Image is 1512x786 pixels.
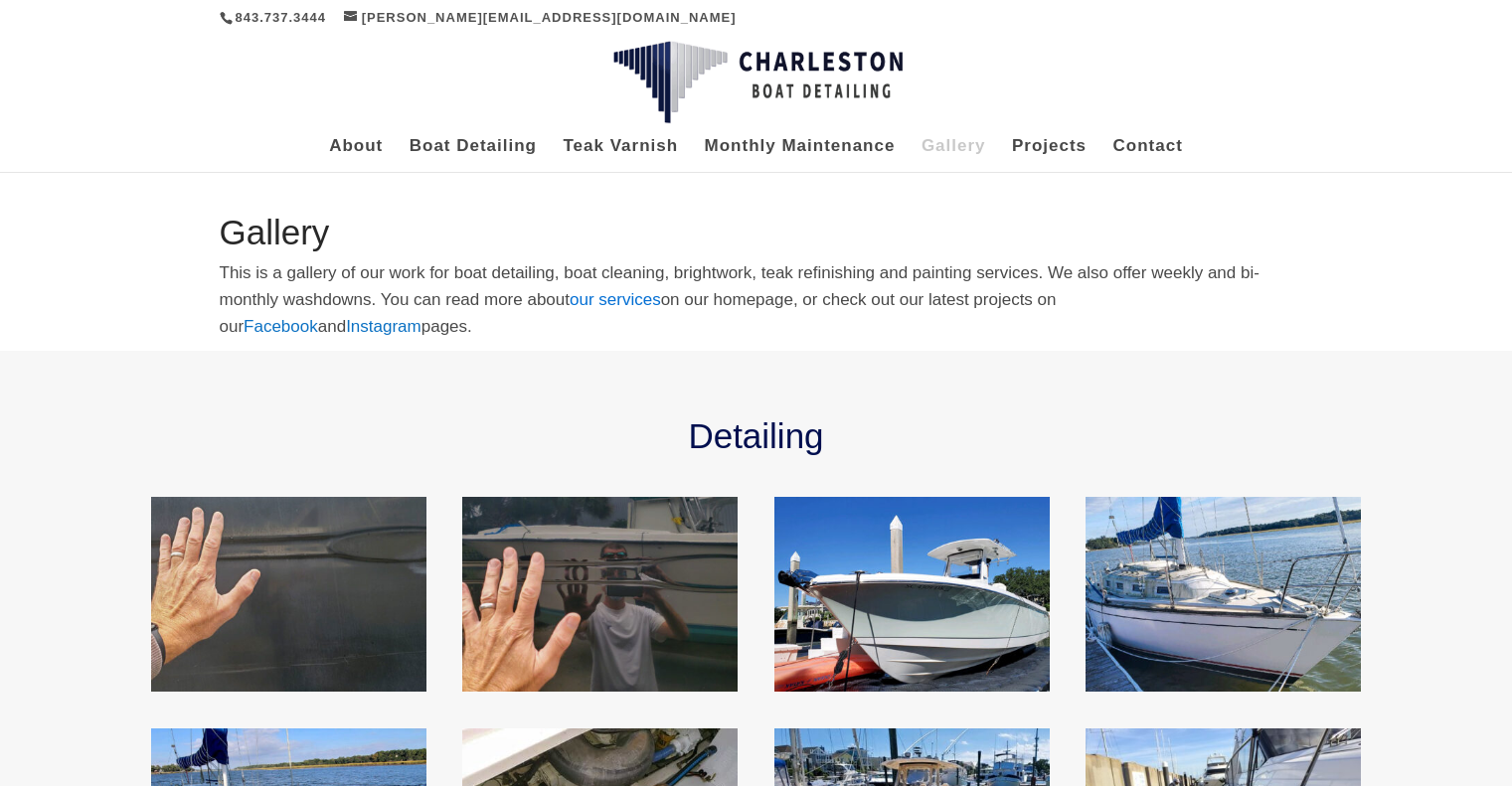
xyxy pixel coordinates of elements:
[329,139,383,172] a: About
[462,497,738,693] img: black hull after buffing
[344,10,737,25] a: [PERSON_NAME][EMAIL_ADDRESS][DOMAIN_NAME]
[1113,139,1183,172] a: Contact
[922,139,986,172] a: Gallery
[220,215,1293,259] h1: Gallery
[410,139,537,172] a: Boat Detailing
[151,497,426,693] img: Black Hull Oxidized - Before Buffing
[346,317,421,336] span: Instagram
[613,41,903,124] img: Charleston Boat Detailing
[236,10,327,25] a: 843.737.3444
[1086,497,1361,693] img: Tartan Sailboat Before Deep Cleaning Wadmalaw Gallery
[705,139,896,172] a: Monthly Maintenance
[563,139,678,172] a: Teak Varnish
[244,317,318,336] span: Facebook
[220,259,1293,341] p: This is a gallery of our work for boat detailing, boat cleaning, brightwork, teak refinishing and...
[570,290,661,309] a: our services
[1012,139,1087,172] a: Projects
[688,416,823,455] span: Detailing
[774,497,1050,693] img: Monthly Maintenance Cleaning Edgewater on Isle of Palms Gallery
